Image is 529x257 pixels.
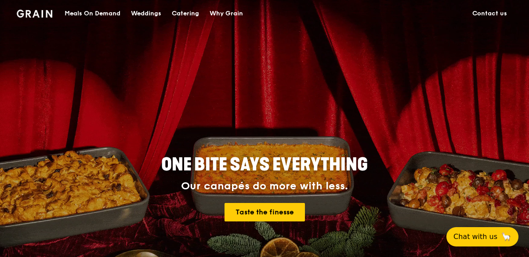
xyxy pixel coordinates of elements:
a: Catering [167,0,204,27]
img: Grain [17,10,52,18]
div: Meals On Demand [65,0,120,27]
span: Chat with us [453,232,497,242]
a: Why Grain [204,0,248,27]
div: Why Grain [210,0,243,27]
span: 🦙 [501,232,511,242]
a: Contact us [467,0,512,27]
a: Weddings [126,0,167,27]
a: Taste the finesse [225,203,305,221]
div: Our canapés do more with less. [106,180,423,192]
button: Chat with us🦙 [446,227,518,246]
span: ONE BITE SAYS EVERYTHING [161,154,368,175]
div: Weddings [131,0,161,27]
div: Catering [172,0,199,27]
